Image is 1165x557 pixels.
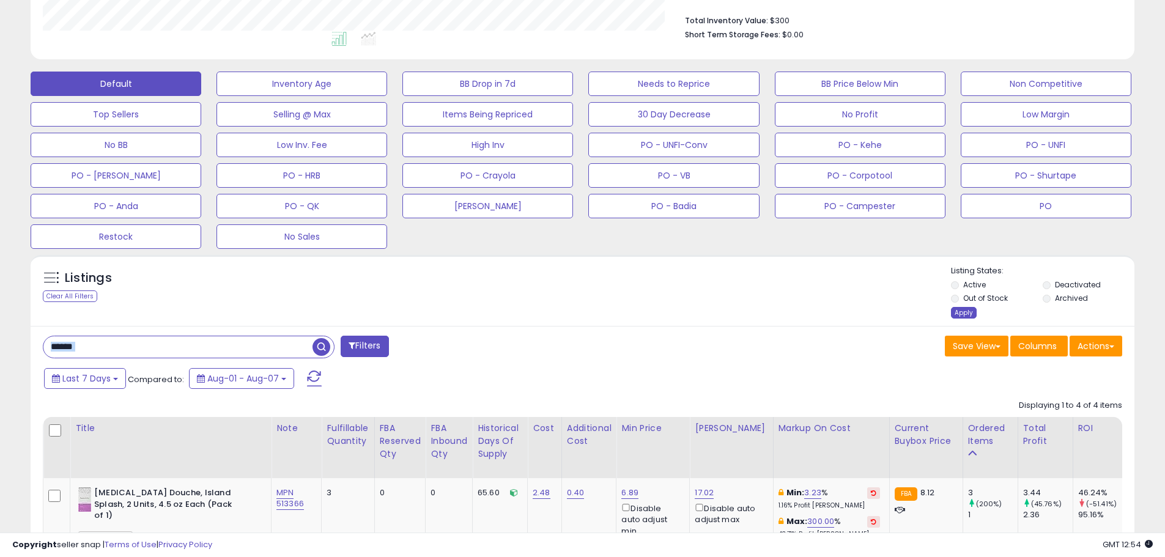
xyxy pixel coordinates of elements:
div: Disable auto adjust min [621,501,680,537]
div: Markup on Cost [779,422,884,435]
div: Current Buybox Price [895,422,958,448]
button: Aug-01 - Aug-07 [189,368,294,389]
div: 65.60 [478,487,518,498]
button: No Profit [775,102,945,127]
div: Apply [951,307,977,319]
a: Privacy Policy [158,539,212,550]
div: seller snap | | [12,539,212,551]
button: Low Inv. Fee [216,133,387,157]
button: BB Price Below Min [775,72,945,96]
button: No BB [31,133,201,157]
button: Selling @ Max [216,102,387,127]
div: 1 [968,509,1018,520]
div: Total Profit [1023,422,1068,448]
button: PO - UNFI-Conv [588,133,759,157]
strong: Copyright [12,539,57,550]
a: Terms of Use [105,539,157,550]
button: Items Being Repriced [402,102,573,127]
div: 46.24% [1078,487,1128,498]
button: PO [961,194,1131,218]
div: Historical Days Of Supply [478,422,522,460]
button: Restock [31,224,201,249]
div: Disable auto adjust max [695,501,763,525]
div: ROI [1078,422,1123,435]
div: 3.44 [1023,487,1073,498]
div: Min Price [621,422,684,435]
div: 0 [380,487,416,498]
button: Actions [1070,336,1122,356]
button: PO - Badia [588,194,759,218]
span: 2025-08-15 12:54 GMT [1103,539,1153,550]
button: PO - VB [588,163,759,188]
div: 2.36 [1023,509,1073,520]
small: (-51.41%) [1086,499,1117,509]
button: Needs to Reprice [588,72,759,96]
label: Out of Stock [963,293,1008,303]
a: 2.48 [533,487,550,499]
button: No Sales [216,224,387,249]
button: PO - Campester [775,194,945,218]
button: Default [31,72,201,96]
th: The percentage added to the cost of goods (COGS) that forms the calculator for Min & Max prices. [773,417,889,478]
div: 95.16% [1078,509,1128,520]
h5: Listings [65,270,112,287]
button: BB Drop in 7d [402,72,573,96]
label: Active [963,279,986,290]
button: Last 7 Days [44,368,126,389]
p: 1.16% Profit [PERSON_NAME] [779,501,880,510]
div: 3 [327,487,364,498]
span: Compared to: [128,374,184,385]
span: $0.00 [782,29,804,40]
b: [MEDICAL_DATA] Douche, Island Splash, 2 Units, 4.5 oz Each (Pack of 1) [94,487,243,525]
button: PO - Kehe [775,133,945,157]
button: Inventory Age [216,72,387,96]
div: Clear All Filters [43,290,97,302]
span: Aug-01 - Aug-07 [207,372,279,385]
button: PO - Anda [31,194,201,218]
small: (45.76%) [1031,499,1062,509]
p: Listing States: [951,265,1134,277]
button: [PERSON_NAME] [402,194,573,218]
button: PO - HRB [216,163,387,188]
div: Displaying 1 to 4 of 4 items [1019,400,1122,411]
small: FBA [895,487,917,501]
button: Top Sellers [31,102,201,127]
div: Additional Cost [567,422,612,448]
span: 8.12 [920,487,935,498]
button: Filters [341,336,388,357]
div: FBA inbound Qty [431,422,467,460]
div: FBA Reserved Qty [380,422,421,460]
span: Last 7 Days [62,372,111,385]
a: 17.02 [695,487,714,499]
a: 3.23 [804,487,821,499]
button: PO - [PERSON_NAME] [31,163,201,188]
button: PO - UNFI [961,133,1131,157]
b: Short Term Storage Fees: [685,29,780,40]
div: Note [276,422,316,435]
div: Cost [533,422,557,435]
img: 41xAJOXa4XL._SL40_.jpg [78,487,91,512]
div: Title [75,422,266,435]
a: 300.00 [807,515,834,528]
button: PO - Corpotool [775,163,945,188]
span: Columns [1018,340,1057,352]
div: Ordered Items [968,422,1013,448]
small: (200%) [976,499,1002,509]
button: Save View [945,336,1008,356]
button: Non Competitive [961,72,1131,96]
b: Total Inventory Value: [685,15,768,26]
button: Low Margin [961,102,1131,127]
button: High Inv [402,133,573,157]
div: 3 [968,487,1018,498]
button: 30 Day Decrease [588,102,759,127]
b: Max: [786,515,808,527]
div: [PERSON_NAME] [695,422,767,435]
label: Archived [1055,293,1088,303]
a: 6.89 [621,487,638,499]
button: PO - QK [216,194,387,218]
a: 0.40 [567,487,585,499]
div: % [779,487,880,510]
button: Columns [1010,336,1068,356]
a: MPN 513366 [276,487,304,510]
div: % [779,516,880,539]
